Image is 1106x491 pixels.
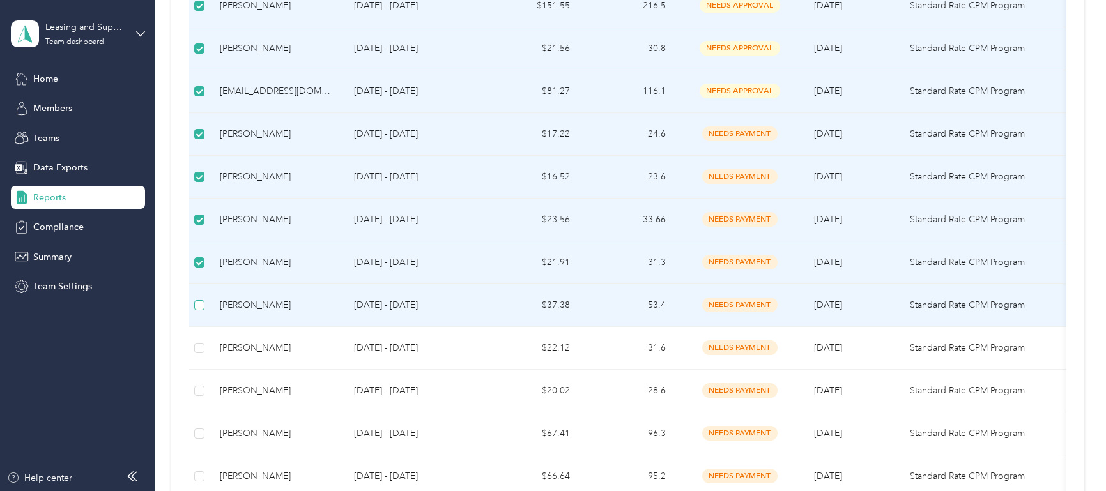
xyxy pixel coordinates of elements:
[220,341,334,355] div: [PERSON_NAME]
[814,171,842,182] span: [DATE]
[33,72,58,86] span: Home
[910,84,1049,98] p: Standard Rate CPM Program
[700,84,780,98] span: needs approval
[814,385,842,396] span: [DATE]
[910,427,1049,441] p: Standard Rate CPM Program
[220,170,334,184] div: [PERSON_NAME]
[354,127,474,141] p: [DATE] - [DATE]
[220,384,334,398] div: [PERSON_NAME]
[33,280,92,293] span: Team Settings
[33,161,88,174] span: Data Exports
[220,255,334,269] div: [PERSON_NAME]
[702,298,778,312] span: needs payment
[580,412,676,455] td: 96.3
[33,132,59,145] span: Teams
[484,412,580,455] td: $67.41
[702,383,778,398] span: needs payment
[220,84,334,98] div: [EMAIL_ADDRESS][DOMAIN_NAME]
[484,241,580,284] td: $21.91
[220,42,334,56] div: [PERSON_NAME]
[33,102,72,115] span: Members
[220,427,334,441] div: [PERSON_NAME]
[910,384,1049,398] p: Standard Rate CPM Program
[354,469,474,483] p: [DATE] - [DATE]
[7,471,72,485] button: Help center
[900,412,1059,455] td: Standard Rate CPM Program
[580,199,676,241] td: 33.66
[814,342,842,353] span: [DATE]
[484,370,580,412] td: $20.02
[354,384,474,398] p: [DATE] - [DATE]
[900,27,1059,70] td: Standard Rate CPM Program
[700,41,780,56] span: needs approval
[33,250,72,264] span: Summary
[814,257,842,268] span: [DATE]
[484,199,580,241] td: $23.56
[580,284,676,327] td: 53.4
[354,298,474,312] p: [DATE] - [DATE]
[484,113,580,156] td: $17.22
[814,428,842,439] span: [DATE]
[33,191,66,204] span: Reports
[814,86,842,96] span: [DATE]
[900,327,1059,370] td: Standard Rate CPM Program
[900,113,1059,156] td: Standard Rate CPM Program
[580,370,676,412] td: 28.6
[1034,419,1106,491] iframe: Everlance-gr Chat Button Frame
[354,213,474,227] p: [DATE] - [DATE]
[910,213,1049,227] p: Standard Rate CPM Program
[484,284,580,327] td: $37.38
[814,299,842,310] span: [DATE]
[580,27,676,70] td: 30.8
[354,42,474,56] p: [DATE] - [DATE]
[220,213,334,227] div: [PERSON_NAME]
[702,169,778,184] span: needs payment
[814,214,842,225] span: [DATE]
[702,469,778,483] span: needs payment
[900,199,1059,241] td: Standard Rate CPM Program
[910,469,1049,483] p: Standard Rate CPM Program
[910,341,1049,355] p: Standard Rate CPM Program
[702,426,778,441] span: needs payment
[580,241,676,284] td: 31.3
[910,127,1049,141] p: Standard Rate CPM Program
[45,38,104,46] div: Team dashboard
[702,212,778,227] span: needs payment
[354,84,474,98] p: [DATE] - [DATE]
[220,127,334,141] div: [PERSON_NAME]
[900,370,1059,412] td: Standard Rate CPM Program
[702,340,778,355] span: needs payment
[484,327,580,370] td: $22.12
[702,126,778,141] span: needs payment
[900,284,1059,327] td: Standard Rate CPM Program
[900,241,1059,284] td: Standard Rate CPM Program
[580,113,676,156] td: 24.6
[354,427,474,441] p: [DATE] - [DATE]
[484,156,580,199] td: $16.52
[220,469,334,483] div: [PERSON_NAME]
[814,43,842,54] span: [DATE]
[354,255,474,269] p: [DATE] - [DATE]
[910,42,1049,56] p: Standard Rate CPM Program
[900,156,1059,199] td: Standard Rate CPM Program
[910,298,1049,312] p: Standard Rate CPM Program
[33,220,84,234] span: Compliance
[580,70,676,113] td: 116.1
[580,156,676,199] td: 23.6
[910,170,1049,184] p: Standard Rate CPM Program
[900,70,1059,113] td: Standard Rate CPM Program
[580,327,676,370] td: 31.6
[814,128,842,139] span: [DATE]
[45,20,125,34] div: Leasing and Supportive Services
[484,27,580,70] td: $21.56
[702,255,778,269] span: needs payment
[484,70,580,113] td: $81.27
[354,170,474,184] p: [DATE] - [DATE]
[910,255,1049,269] p: Standard Rate CPM Program
[814,471,842,481] span: [DATE]
[354,341,474,355] p: [DATE] - [DATE]
[220,298,334,312] div: [PERSON_NAME]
